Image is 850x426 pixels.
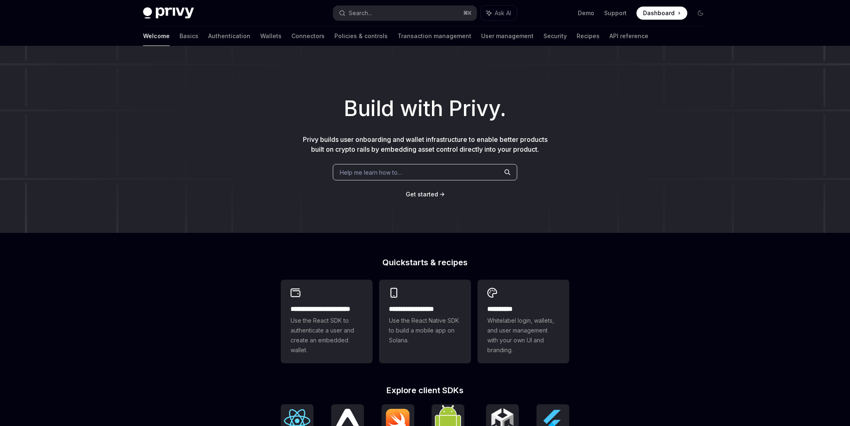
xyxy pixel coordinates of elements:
span: Privy builds user onboarding and wallet infrastructure to enable better products built on crypto ... [303,135,548,153]
a: Recipes [577,26,600,46]
a: Get started [406,190,438,198]
a: Policies & controls [334,26,388,46]
a: Dashboard [636,7,687,20]
a: API reference [609,26,648,46]
a: Basics [180,26,198,46]
span: Use the React Native SDK to build a mobile app on Solana. [389,316,461,345]
button: Toggle dark mode [694,7,707,20]
img: dark logo [143,7,194,19]
a: Demo [578,9,594,17]
a: Support [604,9,627,17]
span: Help me learn how to… [340,168,402,177]
span: Use the React SDK to authenticate a user and create an embedded wallet. [291,316,363,355]
a: Transaction management [398,26,471,46]
button: Ask AI [481,6,517,21]
h2: Quickstarts & recipes [281,258,569,267]
span: Ask AI [495,9,511,17]
a: Authentication [208,26,250,46]
a: **** **** **** ***Use the React Native SDK to build a mobile app on Solana. [379,280,471,363]
span: Dashboard [643,9,675,17]
h1: Build with Privy. [13,93,837,125]
div: Search... [349,8,372,18]
a: **** *****Whitelabel login, wallets, and user management with your own UI and branding. [477,280,569,363]
a: Security [543,26,567,46]
h2: Explore client SDKs [281,386,569,394]
a: Welcome [143,26,170,46]
span: ⌘ K [463,10,472,16]
a: Wallets [260,26,282,46]
a: User management [481,26,534,46]
span: Whitelabel login, wallets, and user management with your own UI and branding. [487,316,559,355]
span: Get started [406,191,438,198]
button: Search...⌘K [333,6,477,21]
a: Connectors [291,26,325,46]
